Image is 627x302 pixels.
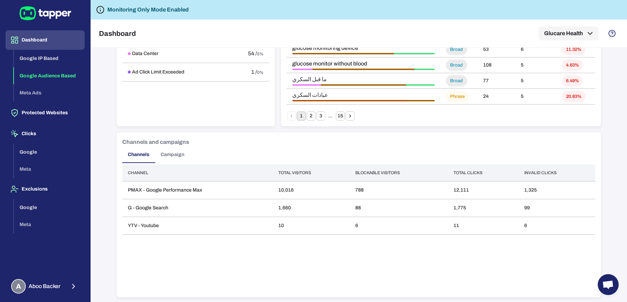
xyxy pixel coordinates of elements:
[99,29,136,38] h5: Dashboard
[273,164,350,181] th: Total visitors
[273,217,350,235] td: 10
[122,199,273,217] td: G - Google Search
[6,130,85,136] a: Clicks
[6,37,85,42] a: Dashboard
[448,164,519,181] th: Total clicks
[273,181,350,199] td: 10,016
[448,217,519,235] td: 11
[316,111,325,121] button: Go to page 3
[519,164,595,181] th: Invalid clicks
[312,69,414,70] div: Geographical Inconsistency • 5
[321,84,406,86] div: Geographical Inconsistency • 3
[6,30,85,50] button: Dashboard
[273,199,350,217] td: 1,660
[346,111,355,121] button: Go to next page
[350,217,448,235] td: 6
[122,164,273,181] th: Channel
[132,69,184,75] h6: Ad Click Limit Exceeded
[515,57,556,73] td: 5
[14,55,85,61] a: Google IP Based
[122,181,273,199] td: PMAX - Google Performance Max
[6,179,85,199] button: Exclusions
[107,6,189,14] h6: Monitoring Only Mode Enabled
[14,199,85,216] button: Google
[257,70,264,75] span: 0%
[478,57,515,73] td: 108
[415,69,435,70] div: Threat • 1
[446,94,469,100] span: Phrase
[251,69,257,75] span: 1 /
[96,6,104,14] svg: Tapper is not blocking any fraudulent activity for this domain
[292,45,435,52] span: glucose monitoring device
[155,146,190,163] button: Campaign
[326,113,335,119] div: …
[6,109,85,115] a: Protected Websites
[287,111,355,121] nav: pagination navigation
[14,148,85,154] a: Google
[446,62,467,68] span: Broad
[292,53,394,54] div: Geographical Inconsistency • 5
[292,100,406,101] div: Aborted Ad Click • 4
[478,42,515,57] td: 53
[29,283,61,290] span: Aboo Backer
[292,69,312,70] div: Data Center • 1
[6,276,85,296] button: AAboo Backer
[14,204,85,210] a: Google
[292,76,435,83] span: ما قبل السكري
[11,279,26,294] div: A
[350,164,448,181] th: Blockable visitors
[14,50,85,67] button: Google IP Based
[562,47,586,53] span: 11.32%
[562,62,583,68] span: 4.63%
[350,181,448,199] td: 788
[394,53,435,54] div: Threat • 2
[14,72,85,78] a: Google Audience Based
[122,146,155,163] button: Channels
[406,100,435,101] div: Geographical Inconsistency • 1
[448,199,519,217] td: 1,775
[519,217,595,235] td: 6
[297,111,306,121] button: page 1
[336,111,345,121] button: Go to page 15
[6,103,85,123] button: Protected Websites
[292,84,321,86] div: Data Center • 1
[515,89,556,104] td: 5
[14,67,85,85] button: Google Audience Based
[122,217,273,235] td: YTV - Youtube
[515,42,556,57] td: 6
[515,73,556,89] td: 5
[598,274,619,295] a: Open chat
[6,186,85,192] a: Exclusions
[446,78,467,84] span: Broad
[562,78,583,84] span: 6.49%
[446,47,467,53] span: Broad
[539,26,598,40] button: Glucare Health
[519,199,595,217] td: 99
[248,51,257,56] span: 54 /
[132,51,158,57] h6: Data Center
[519,181,595,199] td: 1,325
[257,52,264,56] span: 5%
[292,92,435,99] span: عيادات السكري
[562,94,586,100] span: 20.83%
[406,84,435,86] div: Threat • 1
[6,124,85,144] button: Clicks
[122,138,189,146] h6: Channels and campaigns
[292,60,435,67] span: glucose monitor without blood
[350,199,448,217] td: 88
[448,181,519,199] td: 12,111
[307,111,316,121] button: Go to page 2
[14,144,85,161] button: Google
[478,89,515,104] td: 24
[478,73,515,89] td: 77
